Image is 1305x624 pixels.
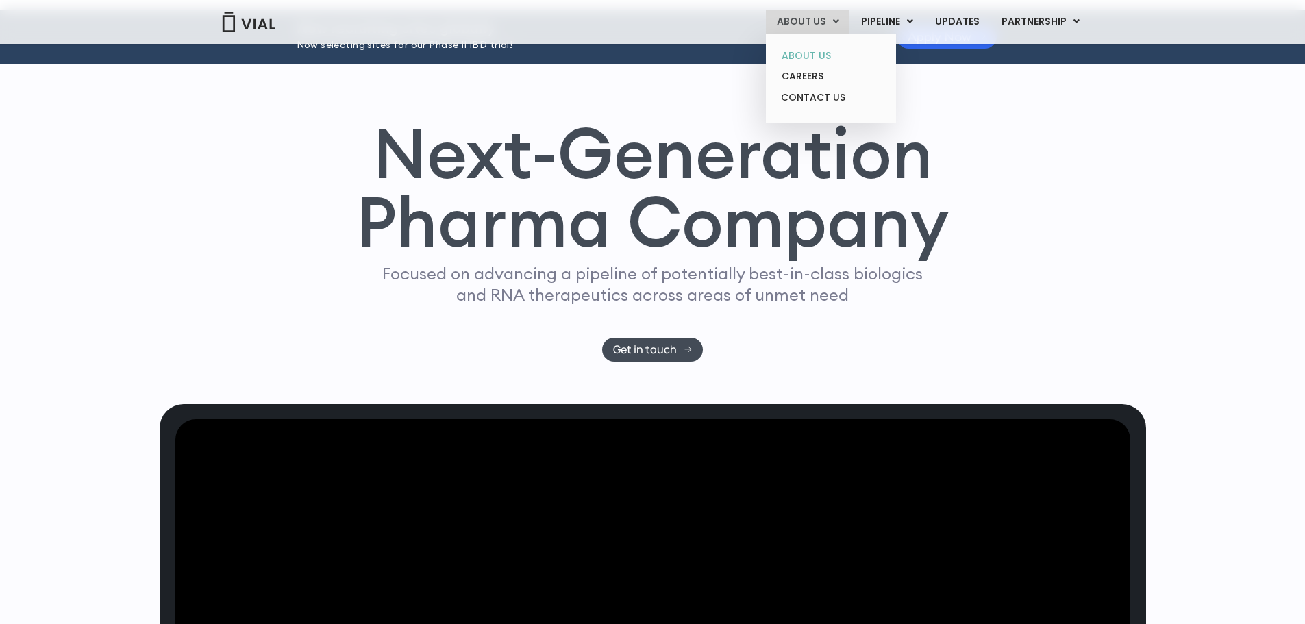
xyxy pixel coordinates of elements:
a: ABOUT US [771,45,891,66]
a: Get in touch [602,338,703,362]
p: Focused on advancing a pipeline of potentially best-in-class biologics and RNA therapeutics acros... [377,263,929,305]
a: CONTACT US [771,87,891,109]
a: UPDATES [924,10,990,34]
a: ABOUT USMenu Toggle [766,10,849,34]
img: Vial Logo [221,12,276,32]
span: Get in touch [613,345,677,355]
h1: Next-Generation Pharma Company [356,118,949,257]
a: CAREERS [771,66,891,87]
a: PIPELINEMenu Toggle [850,10,923,34]
p: Now selecting sites for our Phase II IBD trial! [297,38,862,53]
a: PARTNERSHIPMenu Toggle [991,10,1091,34]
